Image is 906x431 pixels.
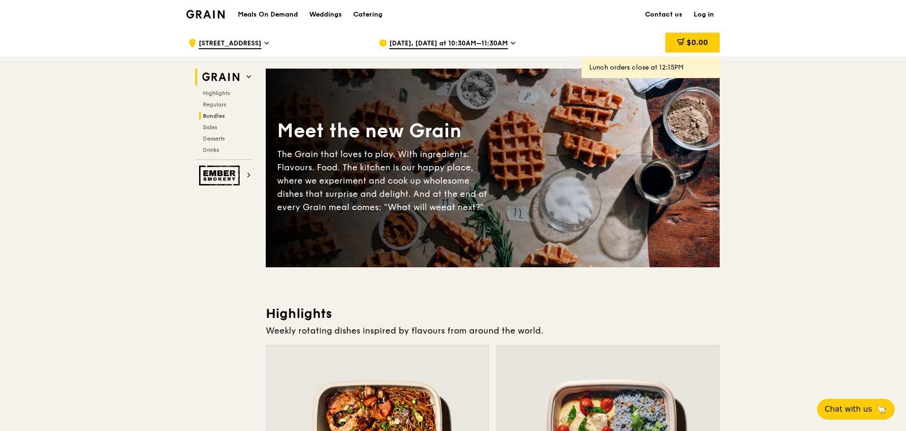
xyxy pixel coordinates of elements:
[589,63,712,72] div: Lunch orders close at 12:15PM
[348,0,388,29] a: Catering
[441,202,484,212] span: eat next?”
[277,118,493,144] div: Meet the new Grain
[203,101,226,108] span: Regulars
[203,90,230,97] span: Highlights
[639,0,688,29] a: Contact us
[203,135,225,142] span: Desserts
[304,0,348,29] a: Weddings
[203,124,217,131] span: Sides
[266,305,720,322] h3: Highlights
[199,39,261,49] span: [STREET_ADDRESS]
[199,166,243,185] img: Ember Smokery web logo
[266,324,720,337] div: Weekly rotating dishes inspired by flavours from around the world.
[389,39,508,49] span: [DATE], [DATE] at 10:30AM–11:30AM
[186,10,225,18] img: Grain
[688,0,720,29] a: Log in
[817,399,895,420] button: Chat with us🦙
[309,0,342,29] div: Weddings
[238,10,298,19] h1: Meals On Demand
[353,0,383,29] div: Catering
[825,404,872,415] span: Chat with us
[199,69,243,86] img: Grain web logo
[687,38,708,47] span: $0.00
[876,404,887,415] span: 🦙
[203,113,225,119] span: Bundles
[277,148,493,214] div: The Grain that loves to play. With ingredients. Flavours. Food. The kitchen is our happy place, w...
[203,147,219,153] span: Drinks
